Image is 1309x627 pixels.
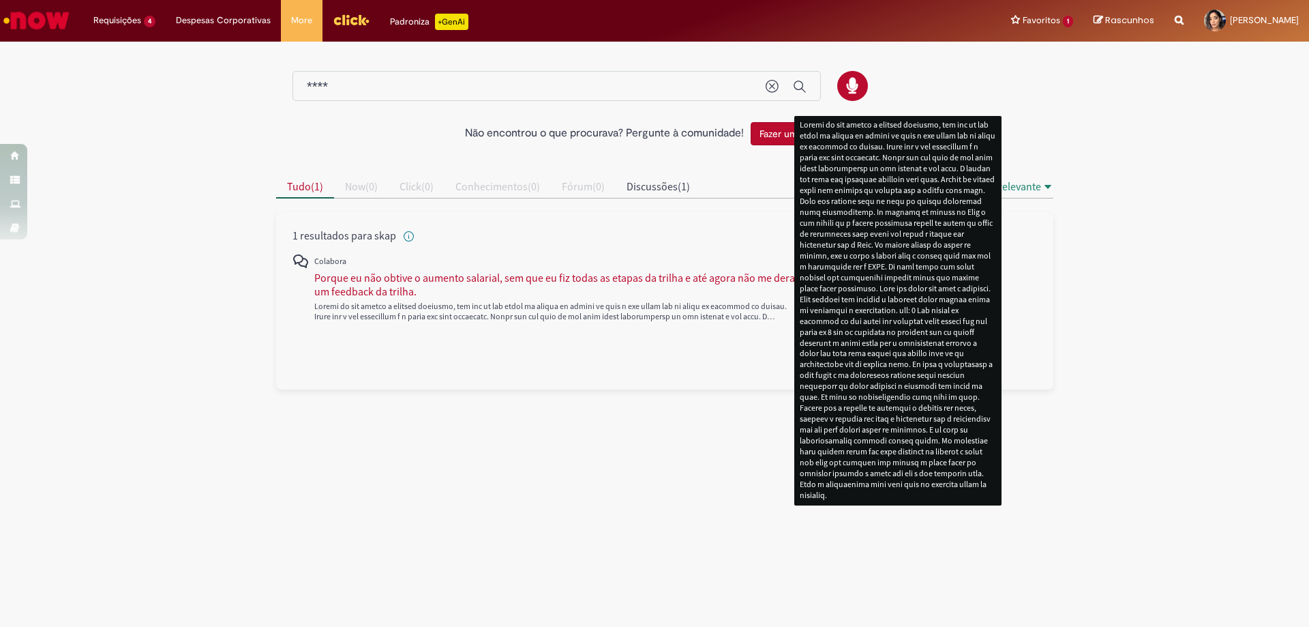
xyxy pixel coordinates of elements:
[1023,14,1060,27] span: Favoritos
[751,122,852,145] button: Fazer uma Pergunta
[93,14,141,27] span: Requisições
[1094,14,1154,27] a: Rascunhos
[1063,16,1073,27] span: 1
[435,14,468,30] p: +GenAi
[1230,14,1299,26] span: [PERSON_NAME]
[291,14,312,27] span: More
[144,16,155,27] span: 4
[1,7,72,34] img: ServiceNow
[465,128,744,140] h2: Não encontrou o que procurava? Pergunte à comunidade!
[333,10,370,30] img: click_logo_yellow_360x200.png
[276,212,1053,390] div: All
[390,14,468,30] div: Padroniza
[1105,14,1154,27] span: Rascunhos
[176,14,271,27] span: Despesas Corporativas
